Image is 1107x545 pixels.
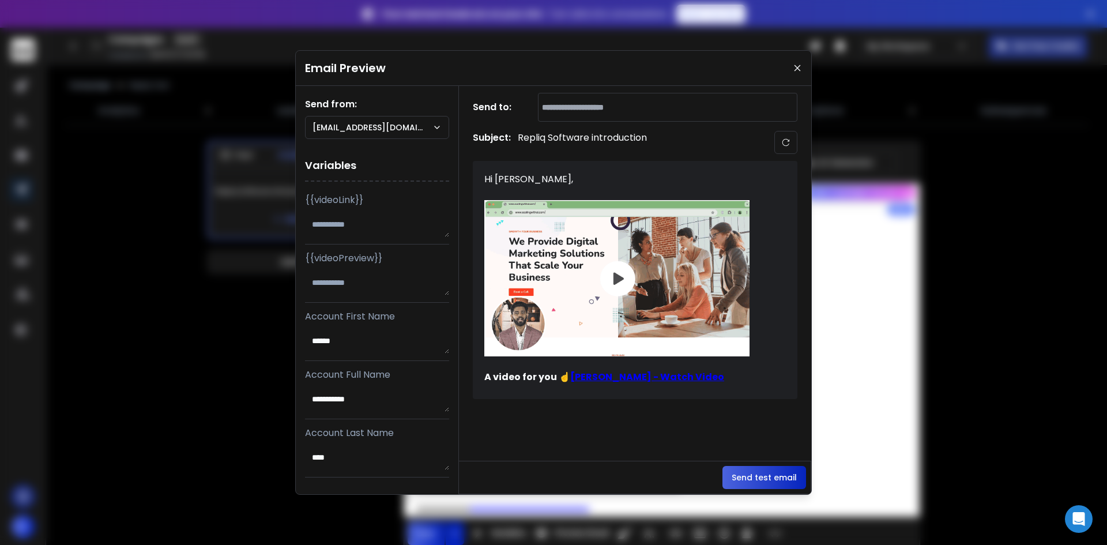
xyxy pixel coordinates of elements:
span: [PERSON_NAME] - Watch Video [570,370,724,384]
h1: Subject: [473,131,511,154]
div: Hi [PERSON_NAME], [484,172,750,186]
p: {{videoLink}} [305,193,449,207]
p: Repliq Software introduction [518,131,647,154]
p: Account Full Name [305,368,449,382]
a: A video for you ☝️[PERSON_NAME] - Watch Video [484,370,724,384]
p: Account First Name [305,310,449,324]
div: Open Intercom Messenger [1065,505,1093,533]
span: Thank you, [484,398,539,412]
h1: Variables [305,151,449,182]
h1: Email Preview [305,60,386,76]
h1: Send to: [473,100,519,114]
p: [EMAIL_ADDRESS][DOMAIN_NAME] [312,122,432,133]
h1: Send from: [305,97,449,111]
p: Account Last Name [305,426,449,440]
button: Send test email [722,466,806,489]
p: {{videoPreview}} [305,251,449,265]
